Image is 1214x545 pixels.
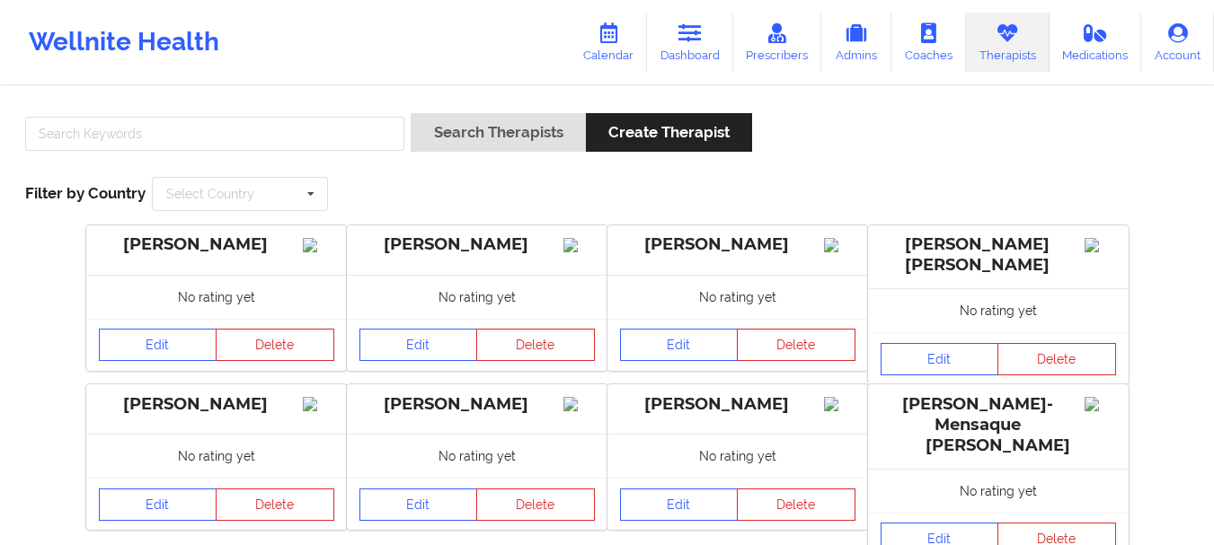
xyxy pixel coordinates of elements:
[647,13,733,72] a: Dashboard
[347,434,607,478] div: No rating yet
[99,488,217,521] a: Edit
[891,13,966,72] a: Coaches
[563,397,595,411] img: Image%2Fplaceholer-image.png
[359,234,595,255] div: [PERSON_NAME]
[821,13,891,72] a: Admins
[347,275,607,319] div: No rating yet
[25,117,404,151] input: Search Keywords
[607,434,868,478] div: No rating yet
[303,238,334,252] img: Image%2Fplaceholer-image.png
[868,288,1129,332] div: No rating yet
[997,343,1116,375] button: Delete
[359,394,595,415] div: [PERSON_NAME]
[966,13,1050,72] a: Therapists
[1085,238,1116,252] img: Image%2Fplaceholer-image.png
[166,188,254,200] div: Select Country
[99,394,334,415] div: [PERSON_NAME]
[620,488,739,521] a: Edit
[359,488,478,521] a: Edit
[586,113,752,152] button: Create Therapist
[824,397,855,411] img: Image%2Fplaceholer-image.png
[868,469,1129,513] div: No rating yet
[99,234,334,255] div: [PERSON_NAME]
[86,434,347,478] div: No rating yet
[476,329,595,361] button: Delete
[737,488,855,521] button: Delete
[303,397,334,411] img: Image%2Fplaceholer-image.png
[620,234,855,255] div: [PERSON_NAME]
[359,329,478,361] a: Edit
[570,13,647,72] a: Calendar
[216,488,334,521] button: Delete
[563,238,595,252] img: Image%2Fplaceholer-image.png
[620,329,739,361] a: Edit
[99,329,217,361] a: Edit
[1085,397,1116,411] img: Image%2Fplaceholer-image.png
[881,394,1116,456] div: [PERSON_NAME]-Mensaque [PERSON_NAME]
[881,234,1116,276] div: [PERSON_NAME] [PERSON_NAME]
[1050,13,1142,72] a: Medications
[824,238,855,252] img: Image%2Fplaceholer-image.png
[733,13,822,72] a: Prescribers
[476,488,595,521] button: Delete
[25,184,146,202] span: Filter by Country
[607,275,868,319] div: No rating yet
[620,394,855,415] div: [PERSON_NAME]
[1141,13,1214,72] a: Account
[881,343,999,375] a: Edit
[216,329,334,361] button: Delete
[86,275,347,319] div: No rating yet
[737,329,855,361] button: Delete
[411,113,585,152] button: Search Therapists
